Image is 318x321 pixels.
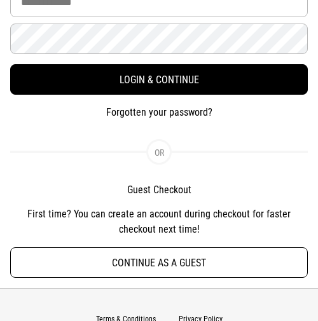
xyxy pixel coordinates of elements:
[10,184,308,196] h2: Guest Checkout
[10,5,48,43] button: Open LiveChat chat widget
[10,24,308,54] input: Password
[10,64,308,95] button: Login & Continue
[10,105,308,120] button: Forgotten your password?
[10,247,308,278] button: Continue as a guest
[10,207,308,237] p: First time? You can create an account during checkout for faster checkout next time!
